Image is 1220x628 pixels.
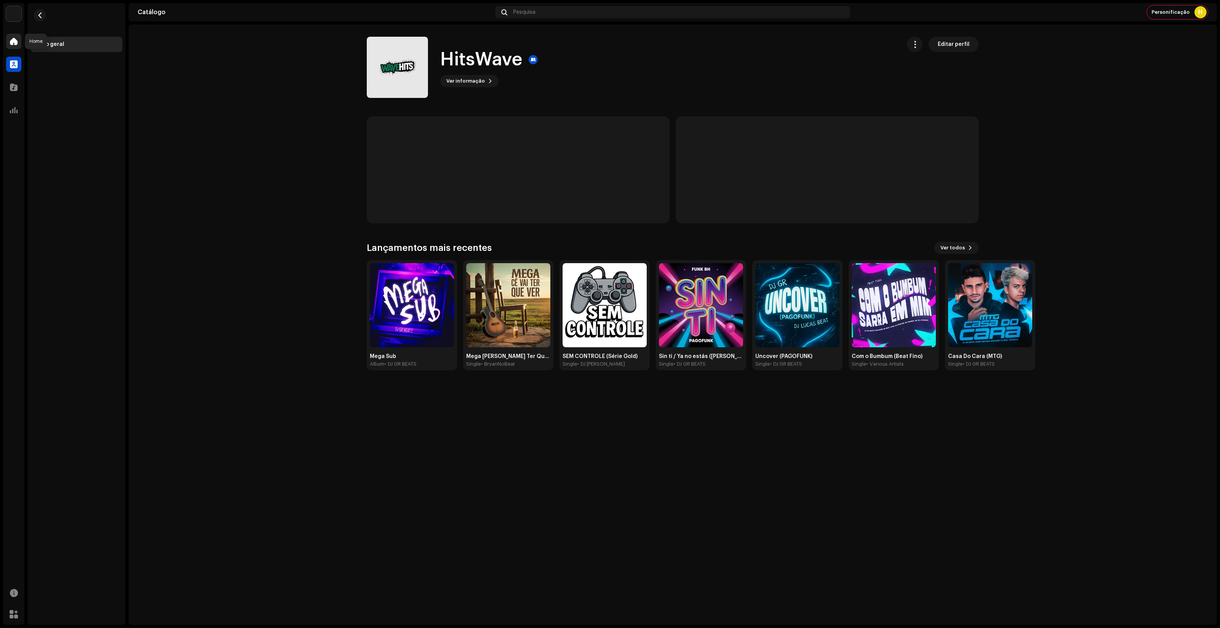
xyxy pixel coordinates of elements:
[384,361,416,367] div: • DJ GR BEATS
[370,353,454,360] div: Mega Sub
[948,263,1032,347] img: f4650d93-8fc1-46c5-8698-e424acf28dcf
[755,353,839,360] div: Uncover (PAGOFUNK)
[31,37,122,52] re-m-nav-item: Visão geral
[563,263,647,347] img: c08ff8b5-2db8-40d3-b0aa-d432e6b978be
[852,263,936,347] img: 935e299c-d973-4dc1-84b2-fc61bf873a8a
[948,353,1032,360] div: Casa Do Cara (MTG)
[852,353,936,360] div: Com o Bumbum (Beat Fino)
[563,361,577,367] div: Single
[1194,6,1207,18] div: H
[852,361,866,367] div: Single
[6,6,21,21] img: 00628840-fab1-43ae-8e37-a220a62e2c07
[770,361,802,367] div: • DJ GR BEATS
[466,353,550,360] div: Mega [PERSON_NAME] Ter Que Ver
[466,263,550,347] img: cc765c29-77c6-49b5-919d-e3cb5819099a
[659,353,743,360] div: Sin ti / Ya no estás ([PERSON_NAME])
[1152,9,1190,15] span: Personificação
[929,37,979,52] button: Editar perfil
[370,263,454,347] img: ff9a4d28-efc0-4eb1-8589-3d06a1482ada
[577,361,625,367] div: • DJ [PERSON_NAME]
[938,37,969,52] span: Editar perfil
[940,240,965,255] span: Ver todos
[563,353,647,360] div: SEM CONTROLE (Série Gold)
[367,242,492,254] h3: Lançamentos mais recentes
[659,361,673,367] div: Single
[948,361,963,367] div: Single
[755,361,770,367] div: Single
[755,263,839,347] img: 46899475-85e2-451d-afaf-8616ff5cdd61
[138,9,492,15] div: Catálogo
[866,361,904,367] div: • Various Artists
[513,9,535,15] span: Pesquisa
[370,361,384,367] div: Album
[440,47,522,72] h1: HitsWave
[673,361,706,367] div: • DJ GR BEATS
[659,263,743,347] img: ba957be3-d78c-474a-8b01-a09a62556353
[446,73,485,89] span: Ver informação
[440,75,499,87] button: Ver informação
[466,361,481,367] div: Single
[34,41,64,47] div: Visão geral
[934,242,979,254] button: Ver todos
[963,361,995,367] div: • DJ GR BEATS
[481,361,515,367] div: • BryanNoBeat
[367,37,428,98] img: 00628840-fab1-43ae-8e37-a220a62e2c07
